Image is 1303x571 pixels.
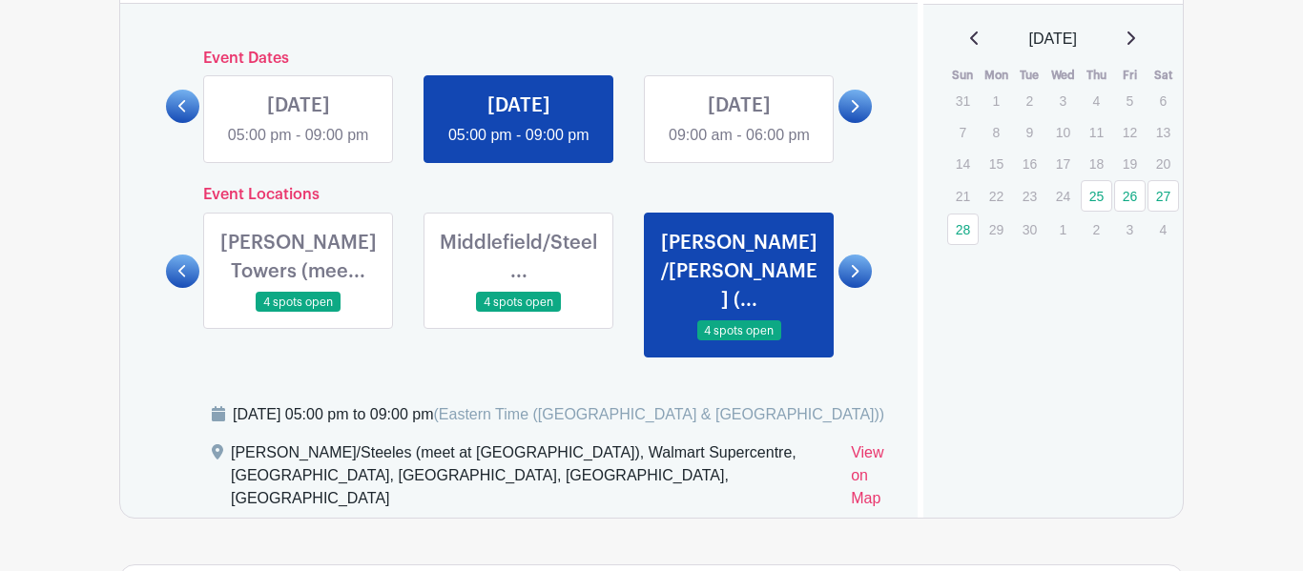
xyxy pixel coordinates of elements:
[1047,214,1079,244] p: 1
[1014,214,1045,244] p: 30
[980,66,1013,85] th: Mon
[1029,28,1077,51] span: [DATE]
[1014,86,1045,115] p: 2
[1080,66,1113,85] th: Thu
[433,406,884,422] span: (Eastern Time ([GEOGRAPHIC_DATA] & [GEOGRAPHIC_DATA]))
[1148,180,1179,212] a: 27
[199,50,838,68] h6: Event Dates
[1148,214,1179,244] p: 4
[1047,86,1079,115] p: 3
[1014,117,1045,147] p: 9
[1148,149,1179,178] p: 20
[1014,181,1045,211] p: 23
[947,117,979,147] p: 7
[947,181,979,211] p: 21
[947,86,979,115] p: 31
[981,149,1012,178] p: 15
[1081,180,1112,212] a: 25
[981,181,1012,211] p: 22
[1148,117,1179,147] p: 13
[1081,149,1112,178] p: 18
[981,117,1012,147] p: 8
[1114,149,1146,178] p: 19
[1081,117,1112,147] p: 11
[946,66,980,85] th: Sun
[1047,181,1079,211] p: 24
[199,186,838,204] h6: Event Locations
[1014,149,1045,178] p: 16
[1013,66,1046,85] th: Tue
[947,214,979,245] a: 28
[231,441,836,518] div: [PERSON_NAME]/Steeles (meet at [GEOGRAPHIC_DATA]), Walmart Supercentre, [GEOGRAPHIC_DATA], [GEOGR...
[947,149,979,178] p: 14
[851,441,894,518] a: View on Map
[1113,66,1147,85] th: Fri
[1114,214,1146,244] p: 3
[1148,86,1179,115] p: 6
[1147,66,1180,85] th: Sat
[1081,86,1112,115] p: 4
[1114,117,1146,147] p: 12
[981,214,1012,244] p: 29
[1047,117,1079,147] p: 10
[1114,86,1146,115] p: 5
[1114,180,1146,212] a: 26
[233,403,884,426] div: [DATE] 05:00 pm to 09:00 pm
[981,86,1012,115] p: 1
[1046,66,1080,85] th: Wed
[1081,214,1112,244] p: 2
[1047,149,1079,178] p: 17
